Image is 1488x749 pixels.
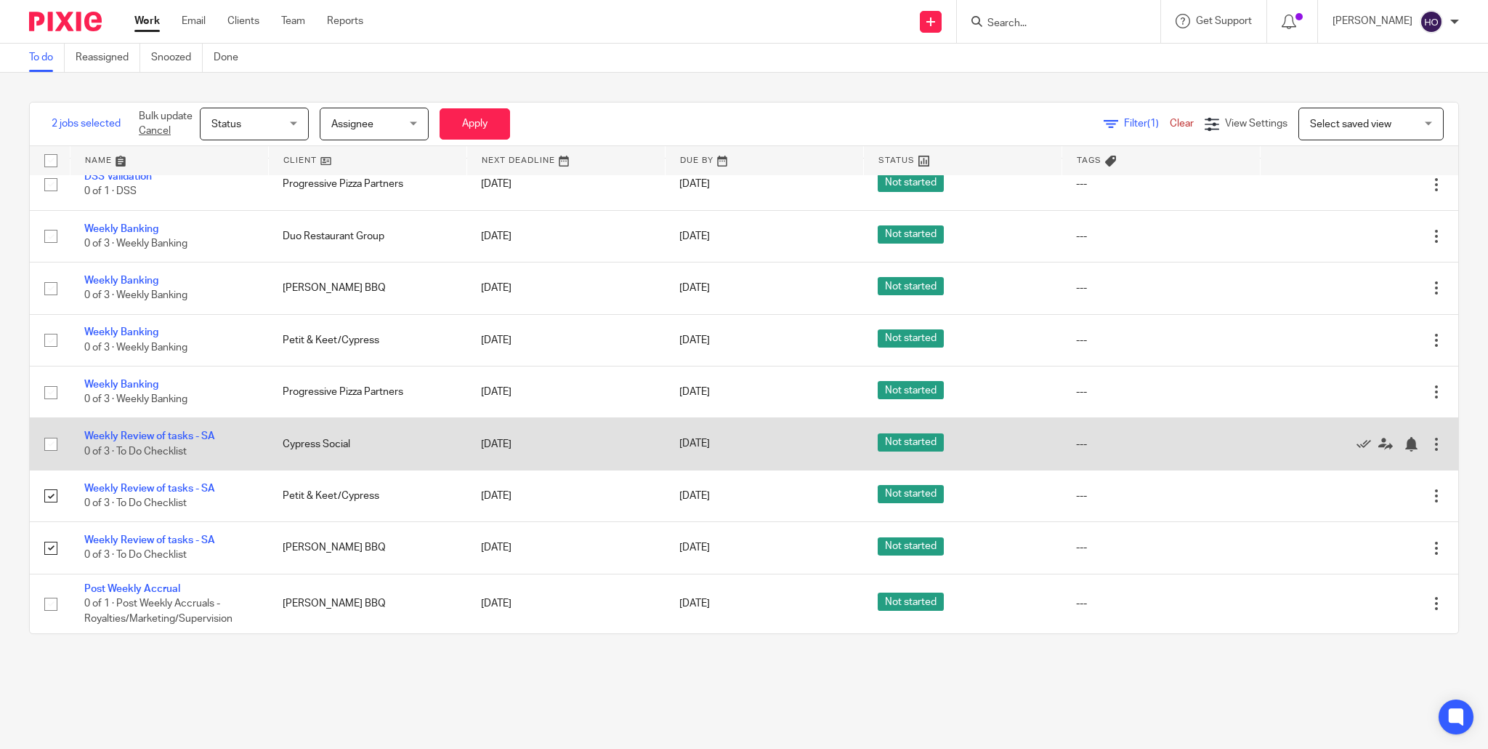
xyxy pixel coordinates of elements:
[1076,596,1245,611] div: ---
[679,335,710,345] span: [DATE]
[134,14,160,28] a: Work
[227,14,259,28] a: Clients
[466,418,665,470] td: [DATE]
[84,484,215,494] a: Weekly Review of tasks - SA
[1196,16,1252,26] span: Get Support
[679,491,710,501] span: [DATE]
[1076,385,1245,399] div: ---
[84,394,187,404] span: 0 of 3 · Weekly Banking
[679,598,710,609] span: [DATE]
[268,159,466,210] td: Progressive Pizza Partners
[878,433,944,452] span: Not started
[84,498,187,508] span: 0 of 3 · To Do Checklist
[29,44,65,72] a: To do
[679,387,710,397] span: [DATE]
[1420,10,1443,33] img: svg%3E
[679,179,710,189] span: [DATE]
[84,327,158,337] a: Weekly Banking
[1124,119,1170,129] span: Filter
[878,329,944,348] span: Not started
[466,263,665,314] td: [DATE]
[84,431,215,441] a: Weekly Review of tasks - SA
[1356,436,1378,451] a: Mark as done
[84,380,158,390] a: Weekly Banking
[1076,177,1245,191] div: ---
[268,418,466,470] td: Cypress Social
[878,381,944,399] span: Not started
[1076,540,1245,555] div: ---
[878,225,944,244] span: Not started
[1076,437,1245,452] div: ---
[139,109,193,139] p: Bulk update
[679,542,710,553] span: [DATE]
[84,584,180,594] a: Post Weekly Accrual
[268,574,466,633] td: [PERSON_NAME] BBQ
[1076,333,1245,348] div: ---
[1077,156,1101,164] span: Tags
[211,119,241,129] span: Status
[281,14,305,28] a: Team
[214,44,249,72] a: Done
[84,446,187,457] span: 0 of 3 · To Do Checklist
[466,470,665,521] td: [DATE]
[268,522,466,574] td: [PERSON_NAME] BBQ
[84,291,187,301] span: 0 of 3 · Weekly Banking
[268,263,466,314] td: [PERSON_NAME] BBQ
[268,210,466,262] td: Duo Restaurant Group
[268,314,466,366] td: Petit & Keet/Cypress
[1225,119,1287,129] span: View Settings
[1076,229,1245,244] div: ---
[84,343,187,353] span: 0 of 3 · Weekly Banking
[1076,281,1245,295] div: ---
[466,314,665,366] td: [DATE]
[679,283,710,293] span: [DATE]
[84,172,152,182] a: DSS Validation
[331,119,373,129] span: Assignee
[466,159,665,210] td: [DATE]
[466,367,665,418] td: [DATE]
[139,126,171,136] a: Cancel
[1333,14,1412,28] p: [PERSON_NAME]
[466,210,665,262] td: [DATE]
[440,108,510,140] button: Apply
[878,277,944,295] span: Not started
[29,12,102,31] img: Pixie
[327,14,363,28] a: Reports
[1076,489,1245,503] div: ---
[1170,119,1194,129] a: Clear
[679,439,710,449] span: [DATE]
[182,14,206,28] a: Email
[268,470,466,521] td: Petit & Keet/Cypress
[679,231,710,241] span: [DATE]
[84,598,232,624] span: 0 of 1 · Post Weekly Accruals - Royalties/Marketing/Supervision
[878,537,944,556] span: Not started
[84,187,137,197] span: 0 of 1 · DSS
[466,574,665,633] td: [DATE]
[1147,119,1159,129] span: (1)
[76,44,140,72] a: Reassigned
[84,535,215,545] a: Weekly Review of tasks - SA
[151,44,203,72] a: Snoozed
[84,276,158,286] a: Weekly Banking
[878,593,944,611] span: Not started
[878,174,944,192] span: Not started
[466,522,665,574] td: [DATE]
[986,17,1117,31] input: Search
[52,116,121,131] span: 2 jobs selected
[84,550,187,561] span: 0 of 3 · To Do Checklist
[1310,119,1391,129] span: Select saved view
[878,485,944,503] span: Not started
[84,224,158,234] a: Weekly Banking
[268,367,466,418] td: Progressive Pizza Partners
[84,239,187,249] span: 0 of 3 · Weekly Banking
